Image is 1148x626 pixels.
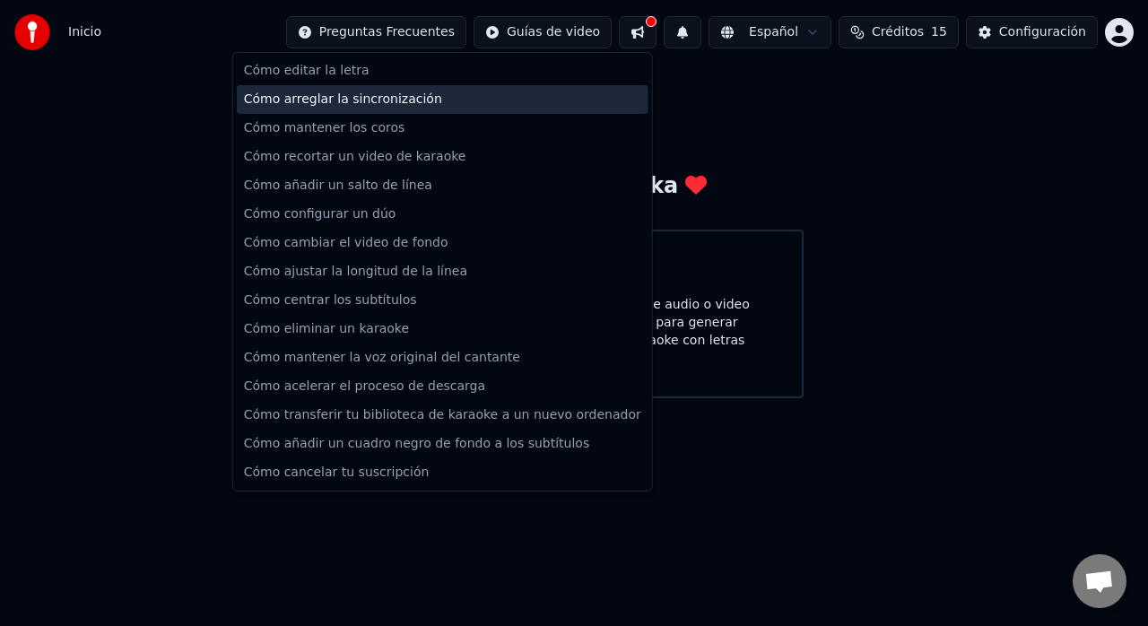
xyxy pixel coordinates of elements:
div: Cómo añadir un salto de línea [237,171,648,200]
div: Cómo añadir un cuadro negro de fondo a los subtítulos [237,430,648,458]
div: Cómo transferir tu biblioteca de karaoke a un nuevo ordenador [237,401,648,430]
div: Cómo cancelar tu suscripción [237,458,648,487]
div: Cómo acelerar el proceso de descarga [237,372,648,401]
div: Cómo arreglar la sincronización [237,85,648,114]
div: Cómo eliminar un karaoke [237,315,648,343]
div: Cómo centrar los subtítulos [237,286,648,315]
div: Cómo mantener los coros [237,114,648,143]
div: Cómo configurar un dúo [237,200,648,229]
div: Cómo cambiar el video de fondo [237,229,648,257]
div: Cómo mantener la voz original del cantante [237,343,648,372]
div: Cómo editar la letra [237,57,648,85]
div: Cómo recortar un video de karaoke [237,143,648,171]
div: Cómo ajustar la longitud de la línea [237,257,648,286]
